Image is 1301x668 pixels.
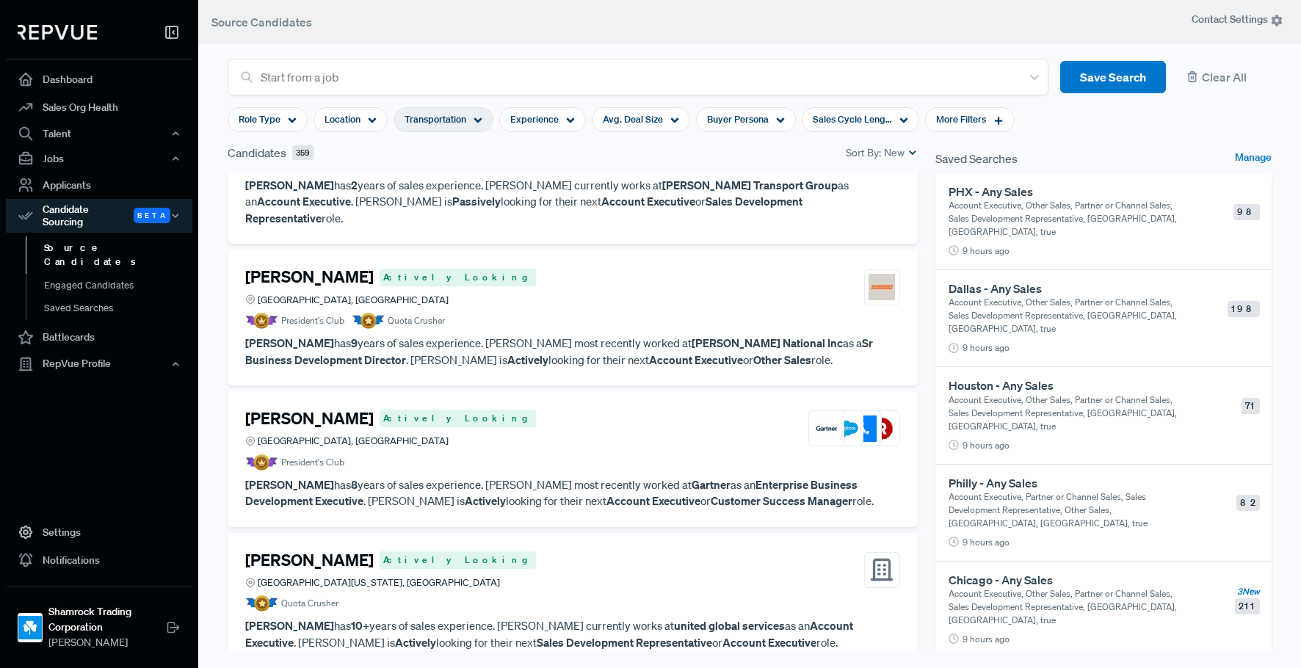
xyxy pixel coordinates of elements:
[245,618,853,650] strong: Account Executive
[963,536,1010,549] span: 9 hours ago
[869,415,895,442] img: Redwood Logistics
[134,208,170,223] span: Beta
[1060,61,1166,94] button: Save Search
[26,236,212,274] a: Source Candidates
[245,551,374,570] h4: [PERSON_NAME]
[245,476,900,509] p: has years of sales experience. [PERSON_NAME] most recently worked at as an . [PERSON_NAME] is loo...
[351,477,358,492] strong: 8
[601,194,695,208] strong: Account Executive
[949,199,1186,239] p: Account Executive, Other Sales, Partner or Channel Sales, Sales Development Representative, [GEOG...
[281,456,344,469] span: President's Club
[351,618,369,633] strong: 10+
[257,194,351,208] strong: Account Executive
[245,267,374,286] h4: [PERSON_NAME]
[649,352,743,367] strong: Account Executive
[211,15,312,29] span: Source Candidates
[6,93,192,121] a: Sales Org Health
[245,178,334,192] strong: [PERSON_NAME]
[239,112,280,126] span: Role Type
[963,439,1010,452] span: 9 hours ago
[292,145,314,161] span: 359
[753,352,811,367] strong: Other Sales
[245,477,334,492] strong: [PERSON_NAME]
[949,282,1213,296] h6: Dallas - Any Sales
[6,352,192,377] button: RepVue Profile
[6,171,192,199] a: Applicants
[395,635,436,650] strong: Actively
[949,476,1213,490] h6: Philly - Any Sales
[6,324,192,352] a: Battlecards
[452,194,501,208] strong: Passively
[6,518,192,546] a: Settings
[949,587,1186,627] p: Account Executive, Other Sales, Partner or Channel Sales, Sales Development Representative, [GEOG...
[707,112,769,126] span: Buyer Persona
[1236,495,1260,511] span: 82
[949,296,1186,335] p: Account Executive, Other Sales, Partner or Channel Sales, Sales Development Representative, [GEOG...
[935,150,1018,167] span: Saved Searches
[380,551,536,569] span: Actively Looking
[722,635,816,650] strong: Account Executive
[949,185,1213,199] h6: PHX - Any Sales
[603,112,663,126] span: Avg. Deal Size
[832,415,858,442] img: Salesforce
[949,490,1186,530] p: Account Executive, Partner or Channel Sales, Sales Development Representative, Other Sales, [GEOG...
[1228,301,1260,317] span: 198
[281,314,344,327] span: President's Club
[245,313,278,329] img: President Badge
[949,573,1213,587] h6: Chicago - Any Sales
[6,199,192,233] div: Candidate Sourcing
[963,341,1010,355] span: 9 hours ago
[537,635,712,650] strong: Sales Development Representative
[388,314,445,327] span: Quota Crusher
[606,493,700,508] strong: Account Executive
[692,477,731,492] strong: Gartner
[869,274,895,300] img: Schneider National Inc
[1235,150,1272,167] a: Manage
[813,112,892,126] span: Sales Cycle Length
[380,410,536,427] span: Actively Looking
[245,617,900,650] p: has years of sales experience. [PERSON_NAME] currently works at as an . [PERSON_NAME] is looking ...
[949,379,1213,393] h6: Houston - Any Sales
[662,178,838,192] strong: [PERSON_NAME] Transport Group
[18,616,42,639] img: Shamrock Trading Corporation
[507,352,548,367] strong: Actively
[380,269,536,286] span: Actively Looking
[258,293,449,307] span: [GEOGRAPHIC_DATA], [GEOGRAPHIC_DATA]
[351,178,358,192] strong: 2
[245,194,802,225] strong: Sales Development Representative
[245,595,278,611] img: Quota Badge
[352,313,385,329] img: Quota Badge
[6,546,192,574] a: Notifications
[1237,585,1260,598] span: 3 New
[1192,12,1283,27] span: Contact Settings
[245,177,900,227] p: has years of sales experience. [PERSON_NAME] currently works at as an . [PERSON_NAME] is looking ...
[281,597,338,610] span: Quota Crusher
[936,112,986,126] span: More Filters
[510,112,559,126] span: Experience
[963,633,1010,646] span: 9 hours ago
[48,635,166,650] span: [PERSON_NAME]
[325,112,360,126] span: Location
[846,145,918,161] div: Sort By:
[1235,598,1260,614] span: 211
[692,335,843,350] strong: [PERSON_NAME] National Inc
[6,586,192,656] a: Shamrock Trading CorporationShamrock Trading Corporation[PERSON_NAME]
[258,434,449,448] span: [GEOGRAPHIC_DATA], [GEOGRAPHIC_DATA]
[245,409,374,428] h4: [PERSON_NAME]
[351,335,358,350] strong: 9
[48,604,166,635] strong: Shamrock Trading Corporation
[674,618,785,633] strong: united global services
[949,393,1186,433] p: Account Executive, Other Sales, Partner or Channel Sales, Sales Development Representative, [GEOG...
[813,415,840,442] img: Gartner
[26,274,212,297] a: Engaged Candidates
[18,25,97,40] img: RepVue
[465,493,506,508] strong: Actively
[850,415,877,442] img: Scorpion
[6,146,192,171] button: Jobs
[711,493,852,508] strong: Customer Success Manager
[6,65,192,93] a: Dashboard
[245,618,334,633] strong: [PERSON_NAME]
[1242,398,1260,414] span: 71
